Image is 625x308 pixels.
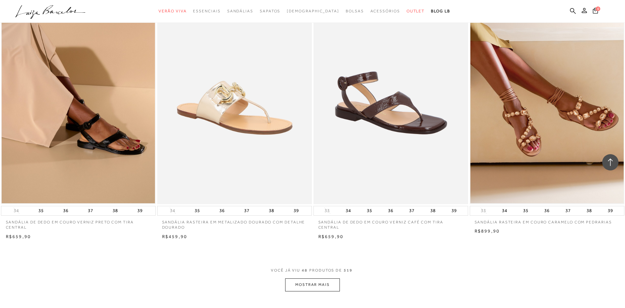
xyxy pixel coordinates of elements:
[370,5,400,17] a: categoryNavScreenReaderText
[287,9,339,13] span: [DEMOGRAPHIC_DATA]
[267,206,276,215] button: 38
[36,206,46,215] button: 35
[287,5,339,17] a: noSubCategoriesText
[500,206,509,215] button: 34
[285,278,340,291] button: MOSTRAR MAIS
[157,216,312,231] a: SANDÁLIA RASTEIRA EM METALIZADO DOURADO COM DETALHE DOURADO
[168,208,177,214] button: 34
[217,206,227,215] button: 36
[12,208,21,214] button: 34
[227,5,253,17] a: categoryNavScreenReaderText
[431,5,450,17] a: BLOG LB
[591,7,600,16] button: 0
[323,208,332,214] button: 33
[606,206,615,215] button: 39
[193,206,202,215] button: 35
[407,5,425,17] a: categoryNavScreenReaderText
[271,268,354,273] span: VOCÊ JÁ VIU PRODUTOS DE
[135,206,145,215] button: 39
[475,228,500,234] span: R$899,90
[585,206,594,215] button: 38
[292,206,301,215] button: 39
[479,208,488,214] button: 33
[260,5,280,17] a: categoryNavScreenReaderText
[162,234,187,239] span: R$459,90
[470,216,624,225] a: SANDÁLIA RASTEIRA EM COURO CARAMELO COM PEDRARIAS
[318,234,344,239] span: R$659,90
[450,206,459,215] button: 39
[227,9,253,13] span: Sandálias
[344,206,353,215] button: 34
[159,9,187,13] span: Verão Viva
[346,5,364,17] a: categoryNavScreenReaderText
[111,206,120,215] button: 38
[242,206,251,215] button: 37
[1,216,156,231] a: SANDÁLIA DE DEDO EM COURO VERNIZ PRETO COM TIRA CENTRAL
[407,206,416,215] button: 37
[521,206,530,215] button: 35
[61,206,70,215] button: 36
[365,206,374,215] button: 35
[6,234,31,239] span: R$659,90
[313,216,468,231] a: SANDÁLIA DE DEDO EM COURO VERNIZ CAFÉ COM TIRA CENTRAL
[86,206,95,215] button: 37
[596,7,600,11] span: 0
[428,206,437,215] button: 38
[193,9,220,13] span: Essenciais
[563,206,573,215] button: 37
[302,268,308,273] span: 48
[260,9,280,13] span: Sapatos
[159,5,187,17] a: categoryNavScreenReaderText
[344,268,353,273] span: 519
[386,206,395,215] button: 36
[407,9,425,13] span: Outlet
[542,206,551,215] button: 36
[431,9,450,13] span: BLOG LB
[346,9,364,13] span: Bolsas
[370,9,400,13] span: Acessórios
[193,5,220,17] a: categoryNavScreenReaderText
